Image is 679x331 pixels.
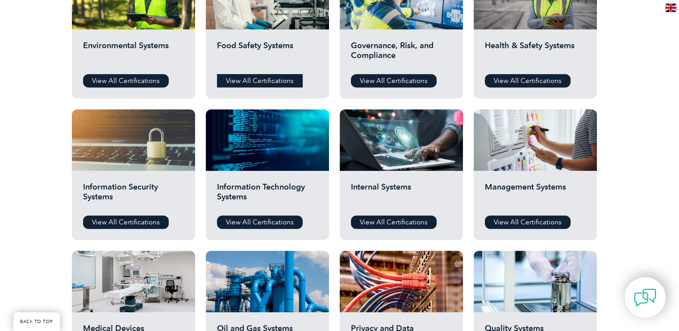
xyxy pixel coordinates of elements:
[485,182,586,209] h2: Management Systems
[217,74,303,87] a: View All Certifications
[83,74,169,87] a: View All Certifications
[665,4,676,12] img: en
[351,182,452,209] h2: Internal Systems
[217,182,318,209] h2: Information Technology Systems
[83,182,184,209] h2: Information Security Systems
[485,41,586,67] h2: Health & Safety Systems
[485,74,571,87] a: View All Certifications
[351,74,437,87] a: View All Certifications
[351,215,437,229] a: View All Certifications
[485,215,571,229] a: View All Certifications
[13,312,60,331] a: BACK TO TOP
[634,286,656,309] img: contact-chat.png
[83,41,184,67] h2: Environmental Systems
[217,215,303,229] a: View All Certifications
[83,215,169,229] a: View All Certifications
[351,41,452,67] h2: Governance, Risk, and Compliance
[217,41,318,67] h2: Food Safety Systems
